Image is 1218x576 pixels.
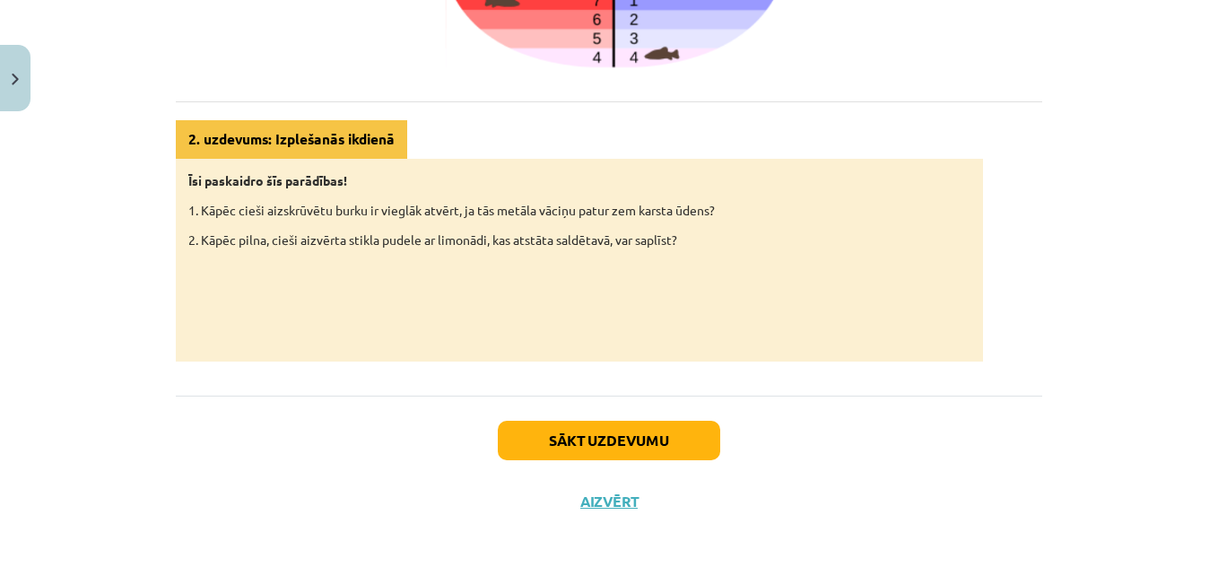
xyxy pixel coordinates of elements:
button: Sākt uzdevumu [498,421,720,460]
p: 1. Kāpēc cieši aizskrūvētu burku ir vieglāk atvērt, ja tās metāla vāciņu patur zem karsta ūdens? [188,201,970,220]
button: Aizvērt [575,493,643,511]
iframe: 2. uzdevums [188,260,970,334]
strong: 2. uzdevums: Izplešanās ikdienā [188,130,395,148]
strong: Īsi paskaidro šīs parādības! [188,172,347,188]
p: 2. Kāpēc pilna, cieši aizvērta stikla pudele ar limonādi, kas atstāta saldētavā, var saplīst? [188,231,970,249]
img: icon-close-lesson-0947bae3869378f0d4975bcd49f059093ad1ed9edebbc8119c70593378902aed.svg [12,74,19,85]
